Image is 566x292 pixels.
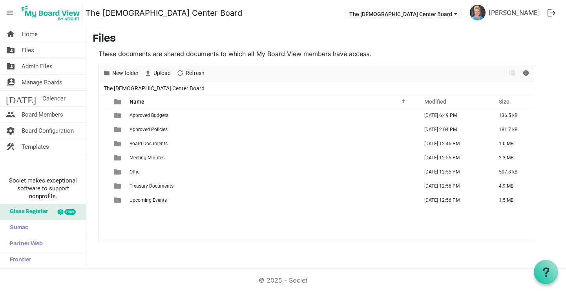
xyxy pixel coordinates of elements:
[86,5,242,21] a: The [DEMOGRAPHIC_DATA] Center Board
[109,151,127,165] td: is template cell column header type
[99,122,109,137] td: checkbox
[99,49,534,58] p: These documents are shared documents to which all My Board View members have access.
[506,65,519,82] div: View
[99,165,109,179] td: checkbox
[22,107,63,122] span: Board Members
[130,127,168,132] span: Approved Policies
[99,151,109,165] td: checkbox
[6,252,31,268] span: Frontier
[100,65,141,82] div: New folder
[109,165,127,179] td: is template cell column header type
[130,113,168,118] span: Approved Budgets
[508,68,517,78] button: View dropdownbutton
[22,123,74,139] span: Board Configuration
[6,91,36,106] span: [DATE]
[22,42,34,58] span: Files
[416,108,491,122] td: March 01, 2025 6:49 PM column header Modified
[173,65,207,82] div: Refresh
[141,65,173,82] div: Upload
[109,137,127,151] td: is template cell column header type
[127,108,416,122] td: Approved Budgets is template cell column header Name
[127,179,416,193] td: Treasury Documents is template cell column header Name
[470,5,486,20] img: vLlGUNYjuWs4KbtSZQjaWZvDTJnrkUC5Pj-l20r8ChXSgqWs1EDCHboTbV3yLcutgLt7-58AB6WGaG5Dpql6HA_thumb.png
[491,137,534,151] td: 1.0 MB is template cell column header Size
[491,151,534,165] td: 2.3 MB is template cell column header Size
[6,58,15,74] span: folder_shared
[491,179,534,193] td: 4.9 MB is template cell column header Size
[143,68,172,78] button: Upload
[19,3,86,23] a: My Board View Logo
[491,122,534,137] td: 181.7 kB is template cell column header Size
[99,108,109,122] td: checkbox
[99,179,109,193] td: checkbox
[6,107,15,122] span: people
[424,99,446,105] span: Modified
[416,179,491,193] td: September 05, 2025 12:56 PM column header Modified
[130,183,173,189] span: Treasury Documents
[6,236,43,252] span: Partner Web
[6,42,15,58] span: folder_shared
[130,155,164,161] span: Meeting Minutes
[6,220,28,236] span: Sumac
[519,65,533,82] div: Details
[6,204,48,220] span: Glass Register
[42,91,66,106] span: Calendar
[64,209,76,215] div: new
[416,122,491,137] td: February 20, 2025 2:04 PM column header Modified
[127,137,416,151] td: Board Documents is template cell column header Name
[93,33,560,46] h3: Files
[102,68,140,78] button: New folder
[19,3,82,23] img: My Board View Logo
[491,193,534,207] td: 1.5 MB is template cell column header Size
[499,99,509,105] span: Size
[416,193,491,207] td: September 05, 2025 12:56 PM column header Modified
[4,177,82,200] span: Societ makes exceptional software to support nonprofits.
[6,123,15,139] span: settings
[486,5,543,20] a: [PERSON_NAME]
[491,108,534,122] td: 136.5 kB is template cell column header Size
[416,165,491,179] td: September 05, 2025 12:55 PM column header Modified
[416,151,491,165] td: September 05, 2025 12:55 PM column header Modified
[109,122,127,137] td: is template cell column header type
[6,26,15,42] span: home
[127,193,416,207] td: Upcoming Events is template cell column header Name
[130,169,141,175] span: Other
[109,108,127,122] td: is template cell column header type
[130,197,167,203] span: Upcoming Events
[175,68,206,78] button: Refresh
[127,151,416,165] td: Meeting Minutes is template cell column header Name
[130,99,144,105] span: Name
[102,84,206,93] span: The [DEMOGRAPHIC_DATA] Center Board
[109,193,127,207] td: is template cell column header type
[109,179,127,193] td: is template cell column header type
[22,58,53,74] span: Admin Files
[99,137,109,151] td: checkbox
[130,141,168,146] span: Board Documents
[259,276,307,284] a: © 2025 - Societ
[111,68,139,78] span: New folder
[344,8,462,19] button: The LGBT Center Board dropdownbutton
[185,68,205,78] span: Refresh
[127,122,416,137] td: Approved Policies is template cell column header Name
[127,165,416,179] td: Other is template cell column header Name
[416,137,491,151] td: September 04, 2025 12:46 PM column header Modified
[6,139,15,155] span: construction
[521,68,531,78] button: Details
[22,139,49,155] span: Templates
[22,26,38,42] span: Home
[22,75,62,90] span: Manage Boards
[543,5,560,21] button: logout
[6,75,15,90] span: switch_account
[491,165,534,179] td: 507.8 kB is template cell column header Size
[99,193,109,207] td: checkbox
[2,5,17,20] span: menu
[153,68,172,78] span: Upload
